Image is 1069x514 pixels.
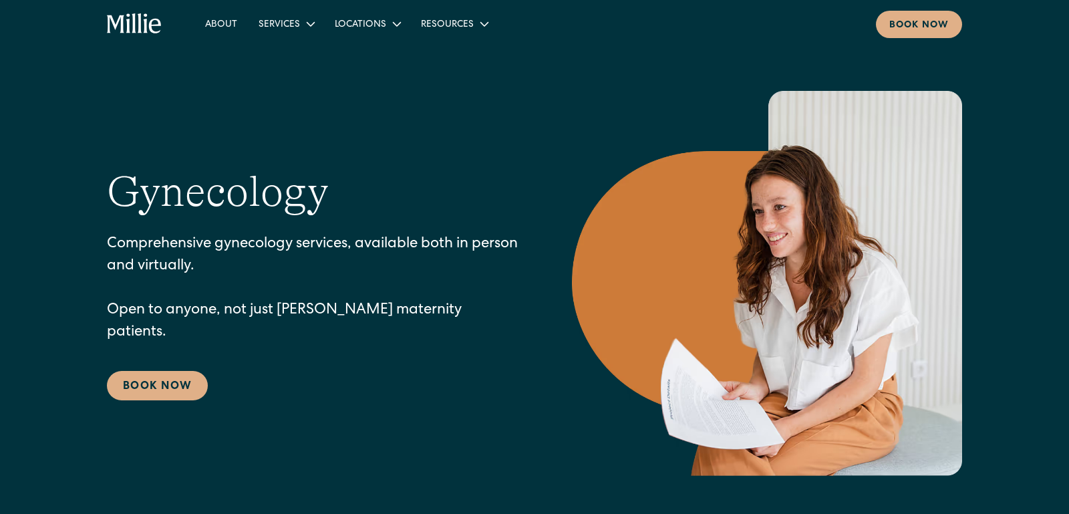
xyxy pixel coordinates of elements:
[572,91,962,476] img: Smiling woman holding documents during a consultation, reflecting supportive guidance in maternit...
[324,13,410,35] div: Locations
[107,234,518,344] p: Comprehensive gynecology services, available both in person and virtually. Open to anyone, not ju...
[107,13,162,35] a: home
[335,18,386,32] div: Locations
[889,19,949,33] div: Book now
[107,166,329,218] h1: Gynecology
[107,371,208,400] a: Book Now
[421,18,474,32] div: Resources
[876,11,962,38] a: Book now
[194,13,248,35] a: About
[248,13,324,35] div: Services
[410,13,498,35] div: Resources
[259,18,300,32] div: Services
